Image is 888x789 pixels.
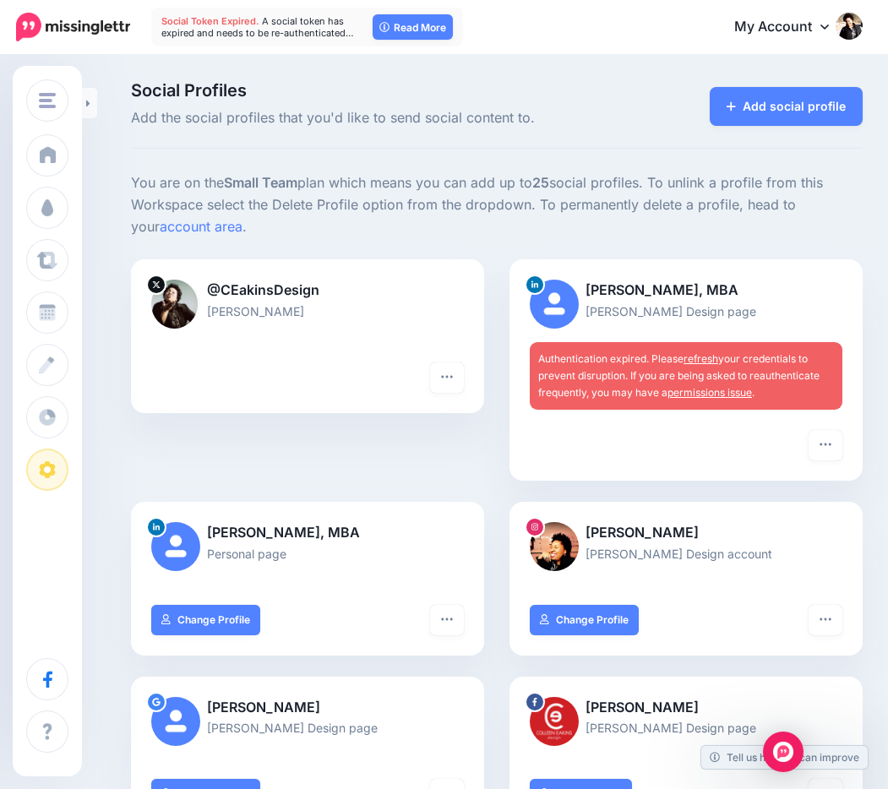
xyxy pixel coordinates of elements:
p: [PERSON_NAME], MBA [151,522,464,544]
a: refresh [684,352,718,365]
a: Add social profile [710,87,863,126]
p: [PERSON_NAME] Design account [530,544,842,563]
img: menu.png [39,93,56,108]
p: @CEakinsDesign [151,280,464,302]
span: Add the social profiles that you'd like to send social content to. [131,107,610,129]
b: 25 [532,174,549,191]
p: [PERSON_NAME] [530,522,842,544]
img: user_default_image.png [151,697,200,746]
p: [PERSON_NAME] [151,302,464,321]
img: user_default_image.png [151,522,200,571]
p: [PERSON_NAME] [151,697,464,719]
a: Tell us how we can improve [701,746,868,769]
p: Personal page [151,544,464,563]
img: 18581838_10154458063032301_324266370575625501_n-bsa9841.png [530,697,579,746]
img: 47288210_524471971394446_591832178262802432_n-bsa100926.jpg [530,522,579,571]
span: A social token has expired and needs to be re-authenticated… [161,15,354,39]
b: Small Team [224,174,297,191]
a: account area [160,218,242,235]
span: Social Profiles [131,82,610,99]
p: [PERSON_NAME] Design page [530,718,842,737]
span: Social Token Expired. [161,15,259,27]
img: Missinglettr [16,13,130,41]
a: Read More [373,14,453,40]
a: permissions issue [667,386,752,399]
p: [PERSON_NAME], MBA [530,280,842,302]
p: [PERSON_NAME] [530,697,842,719]
div: Open Intercom Messenger [763,732,804,772]
p: [PERSON_NAME] Design page [530,302,842,321]
a: My Account [717,7,863,48]
a: Change Profile [530,605,639,635]
span: Authentication expired. Please your credentials to prevent disruption. If you are being asked to ... [538,352,820,399]
p: You are on the plan which means you can add up to social profiles. To unlink a profile from this ... [131,172,863,238]
img: image-6070.jpg [151,280,198,329]
img: user_default_image.png [530,280,579,329]
p: [PERSON_NAME] Design page [151,718,464,737]
a: Change Profile [151,605,260,635]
